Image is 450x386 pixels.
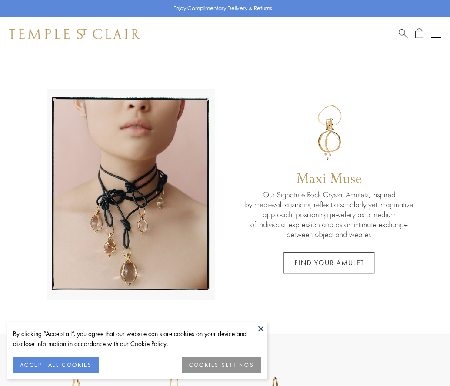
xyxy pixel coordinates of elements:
button: Open navigation [431,29,441,39]
img: Temple St. Clair [9,29,140,39]
button: ACCEPT ALL COOKIES [13,357,99,373]
p: Enjoy Complimentary Delivery & Returns [173,4,272,13]
a: Search [399,28,408,39]
div: By clicking “Accept all”, you agree that our website can store cookies on your device and disclos... [13,329,261,349]
a: Open Shopping Bag [415,28,423,39]
button: COOKIES SETTINGS [182,357,261,373]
